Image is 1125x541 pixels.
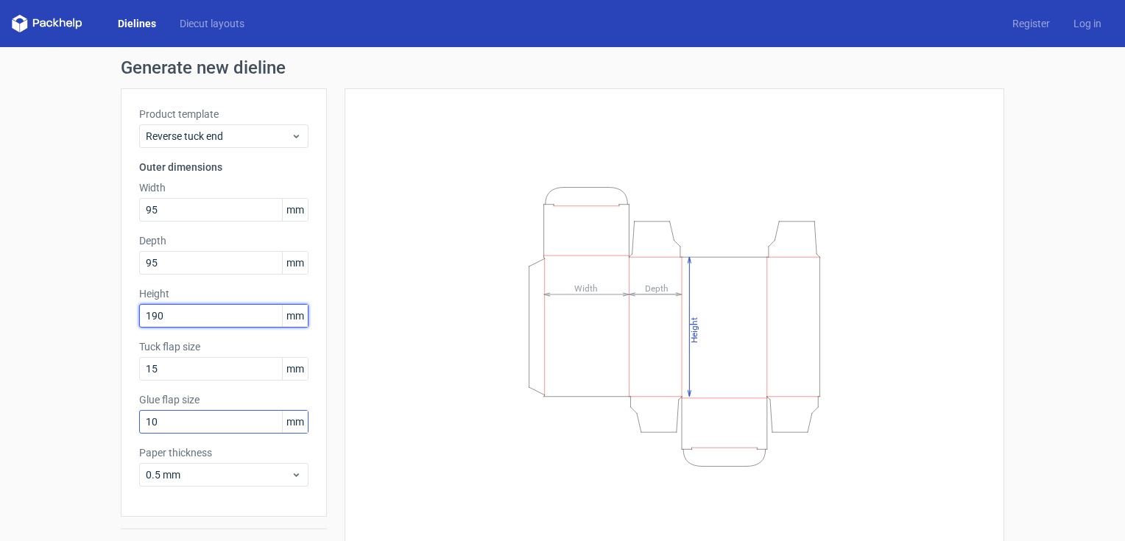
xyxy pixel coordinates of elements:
label: Glue flap size [139,392,308,407]
a: Dielines [106,16,168,31]
span: 0.5 mm [146,467,291,482]
tspan: Width [574,283,598,293]
tspan: Depth [645,283,669,293]
label: Paper thickness [139,445,308,460]
h3: Outer dimensions [139,160,308,174]
span: mm [282,199,308,221]
span: mm [282,305,308,327]
span: mm [282,358,308,380]
span: Reverse tuck end [146,129,291,144]
span: mm [282,252,308,274]
label: Height [139,286,308,301]
label: Tuck flap size [139,339,308,354]
label: Width [139,180,308,195]
a: Log in [1062,16,1113,31]
span: mm [282,411,308,433]
label: Product template [139,107,308,121]
tspan: Height [689,317,699,342]
a: Diecut layouts [168,16,256,31]
a: Register [1001,16,1062,31]
label: Depth [139,233,308,248]
h1: Generate new dieline [121,59,1004,77]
